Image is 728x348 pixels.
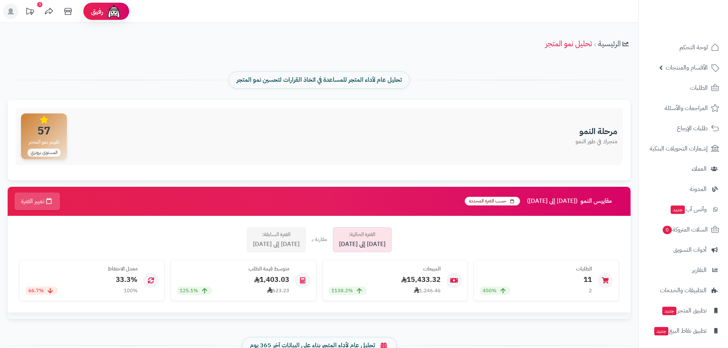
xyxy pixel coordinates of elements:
[643,200,723,219] a: وآتس آبجديد
[483,287,496,295] span: 450%
[414,287,441,295] div: 1,246.46
[527,198,577,205] span: ([DATE] إلى [DATE])
[643,220,723,239] a: السلات المتروكة0
[643,281,723,299] a: التطبيقات والخدمات
[180,287,198,295] span: 125.1%
[679,42,708,53] span: لوحة التحكم
[673,244,707,255] span: أدوات التسويق
[311,236,327,243] div: مقارنة بـ
[545,38,592,49] a: تحليل نمو المتجر
[643,139,723,158] a: إشعارات التحويلات البنكية
[15,193,60,210] button: تغيير الفترة
[26,138,62,146] span: تقييم نمو المتجر
[653,325,707,336] span: تطبيق نقاط البيع
[671,206,685,214] span: جديد
[643,241,723,259] a: أدوات التسويق
[237,76,402,84] span: تحليل عام لأداء المتجر للمساعدة في اتخاذ القرارات لتحسين نمو المتجر
[662,305,707,316] span: تطبيق المتجر
[643,261,723,279] a: التقارير
[576,138,617,146] p: متجرك في طور النمو
[677,123,708,134] span: طلبات الإرجاع
[339,240,386,249] span: [DATE] إلى [DATE]
[37,2,42,7] div: 1
[25,266,138,272] h4: معدل الاحتفاظ
[267,287,289,295] div: 623.23
[465,197,625,206] h3: مقاييس النمو
[650,143,708,154] span: إشعارات التحويلات البنكية
[643,79,723,97] a: الطلبات
[660,285,707,296] span: التطبيقات والخدمات
[692,265,707,275] span: التقارير
[643,322,723,340] a: تطبيق نقاط البيعجديد
[124,287,138,295] div: 100%
[25,275,138,285] div: 33.3%
[465,197,520,206] span: حسب الفترة المحددة
[328,275,441,285] div: 15,433.32
[26,126,62,136] span: 57
[643,99,723,117] a: المراجعات والأسئلة
[654,327,668,335] span: جديد
[663,226,672,234] span: 0
[177,266,289,272] h4: متوسط قيمة الطلب
[331,287,353,295] span: 1138.2%
[643,160,723,178] a: العملاء
[349,231,375,238] span: الفترة الحالية:
[480,275,592,285] div: 11
[670,204,707,215] span: وآتس آب
[28,287,44,295] span: 66.7%
[20,4,39,21] a: تحديثات المنصة
[177,275,289,285] div: 1,403.03
[589,287,592,295] div: 2
[643,301,723,320] a: تطبيق المتجرجديد
[262,231,290,238] span: الفترة السابقة:
[665,103,708,113] span: المراجعات والأسئلة
[253,240,300,249] span: [DATE] إلى [DATE]
[690,83,708,93] span: الطلبات
[328,266,441,272] h4: المبيعات
[643,38,723,57] a: لوحة التحكم
[662,224,708,235] span: السلات المتروكة
[662,307,676,315] span: جديد
[91,7,103,16] span: رفيق
[576,127,617,136] h3: مرحلة النمو
[28,149,61,157] span: المستوى برونزي
[690,184,707,194] span: المدونة
[480,266,592,272] h4: الطلبات
[676,21,721,37] img: logo-2.png
[643,180,723,198] a: المدونة
[643,119,723,138] a: طلبات الإرجاع
[666,62,708,73] span: الأقسام والمنتجات
[106,4,122,19] img: ai-face.png
[598,38,621,49] a: الرئيسية
[692,163,707,174] span: العملاء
